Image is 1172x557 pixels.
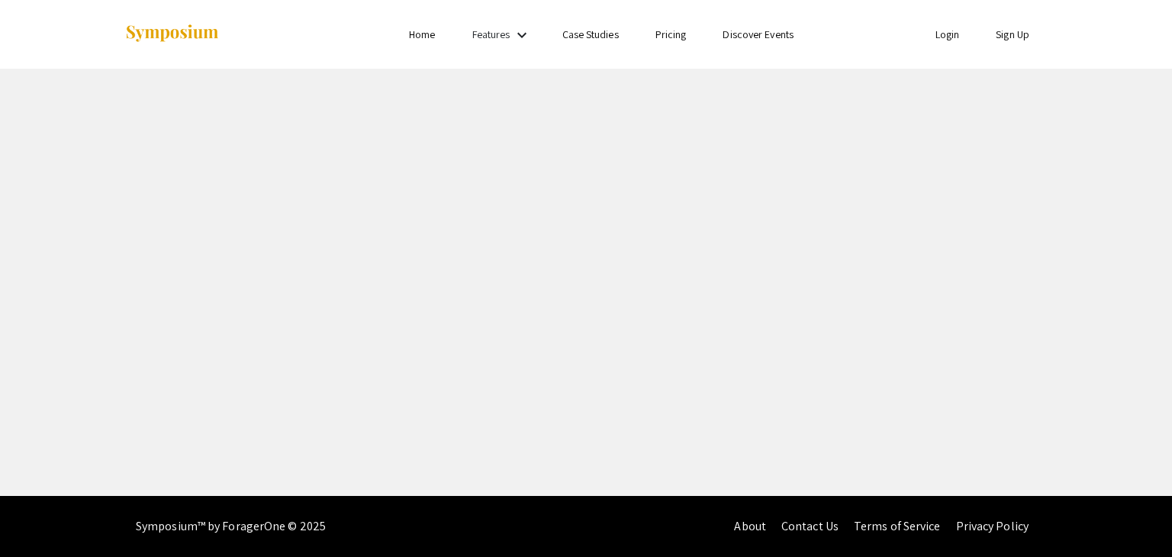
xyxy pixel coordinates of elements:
[655,27,687,41] a: Pricing
[956,518,1029,534] a: Privacy Policy
[409,27,435,41] a: Home
[124,24,220,44] img: Symposium by ForagerOne
[854,518,941,534] a: Terms of Service
[935,27,960,41] a: Login
[734,518,766,534] a: About
[472,27,510,41] a: Features
[781,518,839,534] a: Contact Us
[996,27,1029,41] a: Sign Up
[723,27,794,41] a: Discover Events
[513,26,531,44] mat-icon: Expand Features list
[136,496,326,557] div: Symposium™ by ForagerOne © 2025
[562,27,619,41] a: Case Studies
